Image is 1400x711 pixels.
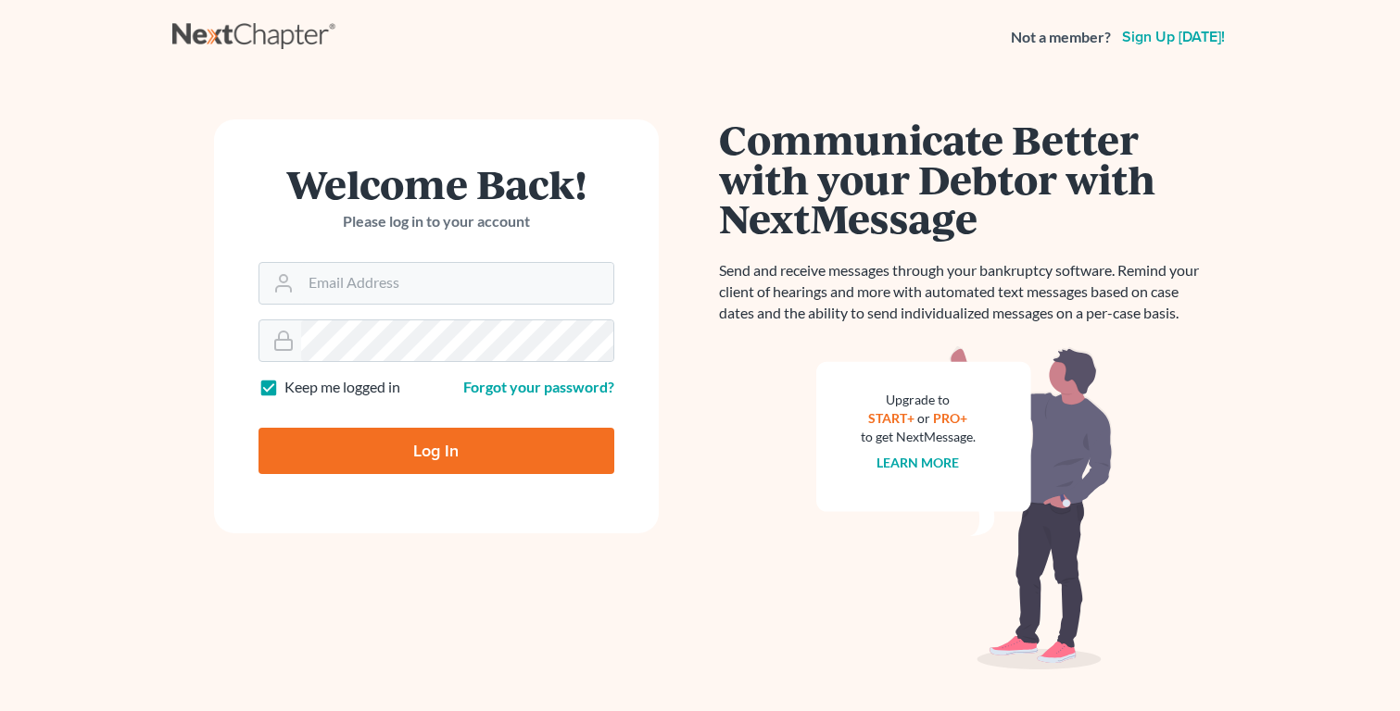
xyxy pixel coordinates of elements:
a: PRO+ [933,410,967,426]
input: Log In [259,428,614,474]
img: nextmessage_bg-59042aed3d76b12b5cd301f8e5b87938c9018125f34e5fa2b7a6b67550977c72.svg [816,346,1113,670]
p: Please log in to your account [259,211,614,232]
div: to get NextMessage. [861,428,976,446]
strong: Not a member? [1011,27,1111,48]
h1: Communicate Better with your Debtor with NextMessage [719,119,1210,238]
a: Learn more [877,455,959,470]
a: Sign up [DATE]! [1118,30,1229,44]
a: START+ [868,410,914,426]
a: Forgot your password? [463,378,614,395]
div: Upgrade to [861,391,976,409]
p: Send and receive messages through your bankruptcy software. Remind your client of hearings and mo... [719,260,1210,324]
label: Keep me logged in [284,377,400,398]
span: or [917,410,930,426]
h1: Welcome Back! [259,164,614,204]
input: Email Address [301,263,613,304]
